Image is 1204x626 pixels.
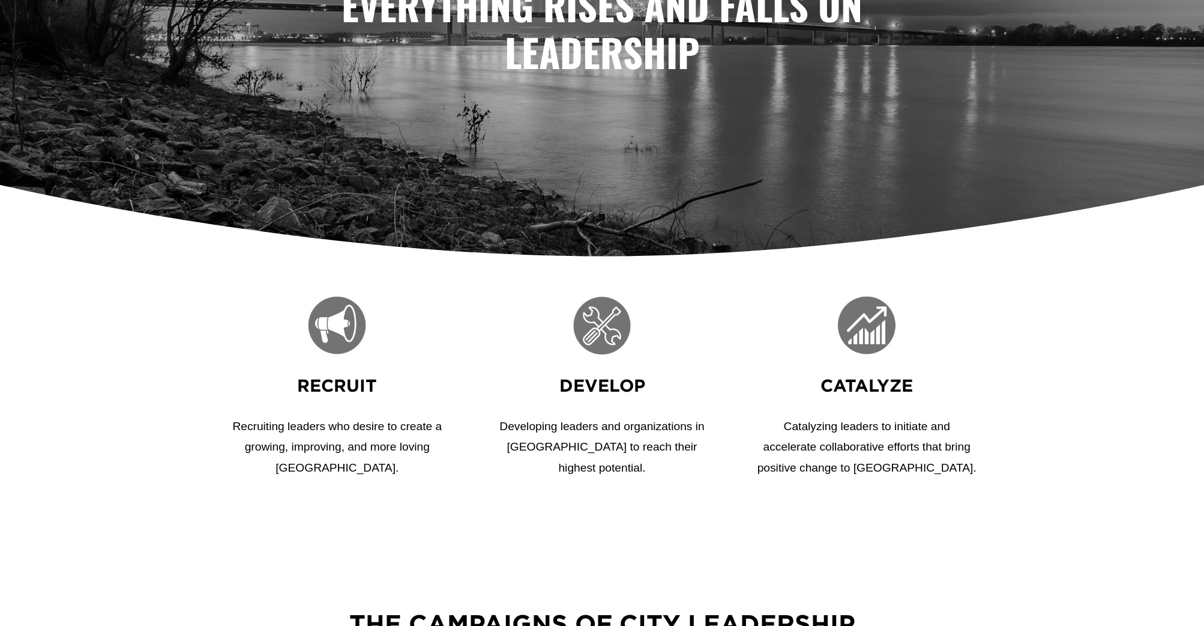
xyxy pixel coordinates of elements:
[757,374,977,397] h3: Catalyze
[492,416,711,479] p: Developing leaders and organizations in [GEOGRAPHIC_DATA] to reach their highest potential.
[227,374,447,397] h3: Recruit
[492,374,711,397] h3: Develop
[227,416,447,479] p: Recruiting leaders who desire to create a growing, improving, and more loving [GEOGRAPHIC_DATA].
[757,416,977,479] p: Catalyzing leaders to initiate and accelerate collaborative efforts that bring positive change to...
